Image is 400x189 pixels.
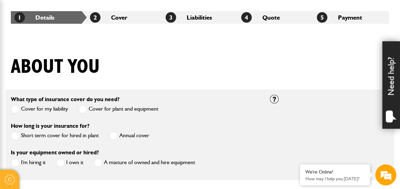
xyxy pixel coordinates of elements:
[305,169,365,175] div: We're Online!
[382,41,400,129] div: Need help?
[78,105,158,114] label: Cover for plant and equipment
[162,11,238,24] li: Liabilities
[11,123,89,129] label: How long is your insurance for?
[11,132,99,140] label: Short term cover for hired in plant
[241,12,252,23] span: 4
[317,12,327,23] span: 5
[305,176,365,181] p: How may I help you today?
[238,11,313,24] li: Quote
[94,159,195,167] label: A mixture of owned and hire equipment
[11,159,46,167] label: I'm hiring it
[109,132,149,140] label: Annual cover
[11,11,87,24] li: Details
[313,11,389,24] li: Payment
[11,105,68,114] label: Cover for my liability
[87,11,162,24] li: Cover
[11,150,99,155] label: Is your equipment owned or hired?
[11,97,119,102] label: What type of insurance cover do you need?
[14,12,25,23] span: 1
[11,55,100,79] h1: About you
[90,12,101,23] span: 2
[56,159,83,167] label: I own it
[166,12,176,23] span: 3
